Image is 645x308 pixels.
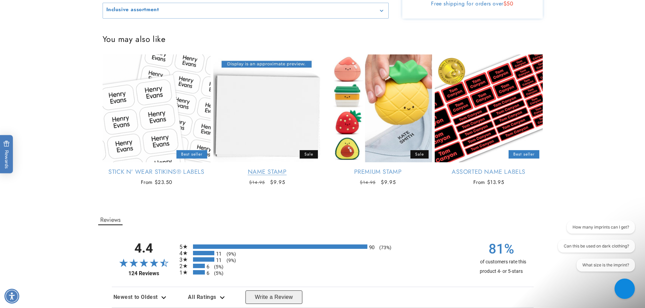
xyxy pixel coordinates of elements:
span: (73%) [376,245,391,250]
div: Review sort options. Currently selected: Newest to Oldest. Dropdown expanded. Available options: ... [112,291,168,304]
button: Write a Review [245,290,302,304]
iframe: Gorgias live chat messenger [611,276,638,301]
span: Newest to Oldest [113,294,158,300]
a: Assorted Name Labels [435,168,543,176]
span: 2 [179,263,188,269]
li: 6 1-star reviews, 5% of total reviews [179,270,466,275]
li: 11 4-star reviews, 9% of total reviews [179,251,466,255]
span: (9%) [223,258,236,263]
li: 11 3-star reviews, 9% of total reviews [179,257,466,262]
a: Premium Stamp [324,168,432,176]
span: (5%) [211,270,223,276]
span: All Ratings [188,294,216,300]
span: 1 [179,269,188,276]
span: 11 [216,251,221,257]
span: 5 [179,244,188,250]
span: (9%) [223,251,236,257]
a: Name Stamp [213,168,321,176]
li: 90 5-star reviews, 73% of total reviews [179,244,466,249]
div: Accessibility Menu [4,289,19,304]
span: 3 [179,257,188,263]
li: 6 2-star reviews, 5% of total reviews [179,264,466,268]
div: Free shipping for orders over [408,0,537,7]
div: Review filter options. Current filter is all ratings. Available options: All Ratings, 5 Star Revi... [186,291,227,304]
span: 6 [207,270,209,276]
button: Reviews [98,215,123,225]
span: (5%) [211,264,223,269]
a: Stick N' Wear Stikins® Labels [103,168,211,176]
h2: You may also like [103,34,543,44]
span: 4.4-star overall rating [112,259,176,267]
span: 81% [469,241,534,257]
span: 4 [179,250,188,257]
span: 6 [207,264,209,270]
span: 11 [216,257,221,263]
span: Rewards [3,140,10,168]
iframe: Gorgias live chat conversation starters [552,221,638,278]
span: of customers rate this product 4- or 5-stars [480,259,526,274]
a: 124 Reviews - open in a new tab [112,270,176,277]
span: 4.4 [112,242,176,255]
span: 90 [369,244,374,251]
h2: Inclusive assortment [106,6,159,13]
summary: Inclusive assortment [103,3,388,18]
